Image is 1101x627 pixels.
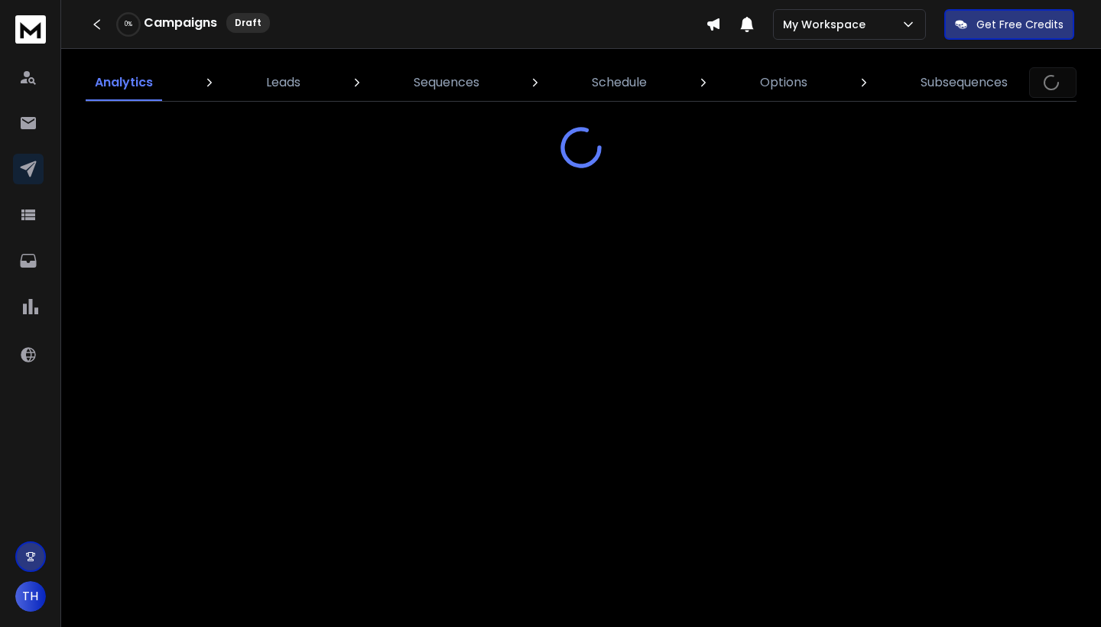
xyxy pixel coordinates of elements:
a: Subsequences [911,64,1017,101]
button: TH [15,581,46,612]
button: Get Free Credits [944,9,1074,40]
p: Sequences [414,73,479,92]
p: Subsequences [921,73,1008,92]
a: Schedule [583,64,656,101]
img: logo [15,15,46,44]
a: Leads [257,64,310,101]
p: Leads [266,73,300,92]
p: Schedule [592,73,647,92]
a: Sequences [404,64,489,101]
p: My Workspace [783,17,872,32]
div: Draft [226,13,270,33]
a: Analytics [86,64,162,101]
p: Analytics [95,73,153,92]
p: 0 % [125,20,132,29]
h1: Campaigns [144,14,217,32]
p: Options [760,73,807,92]
a: Options [751,64,817,101]
p: Get Free Credits [976,17,1064,32]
